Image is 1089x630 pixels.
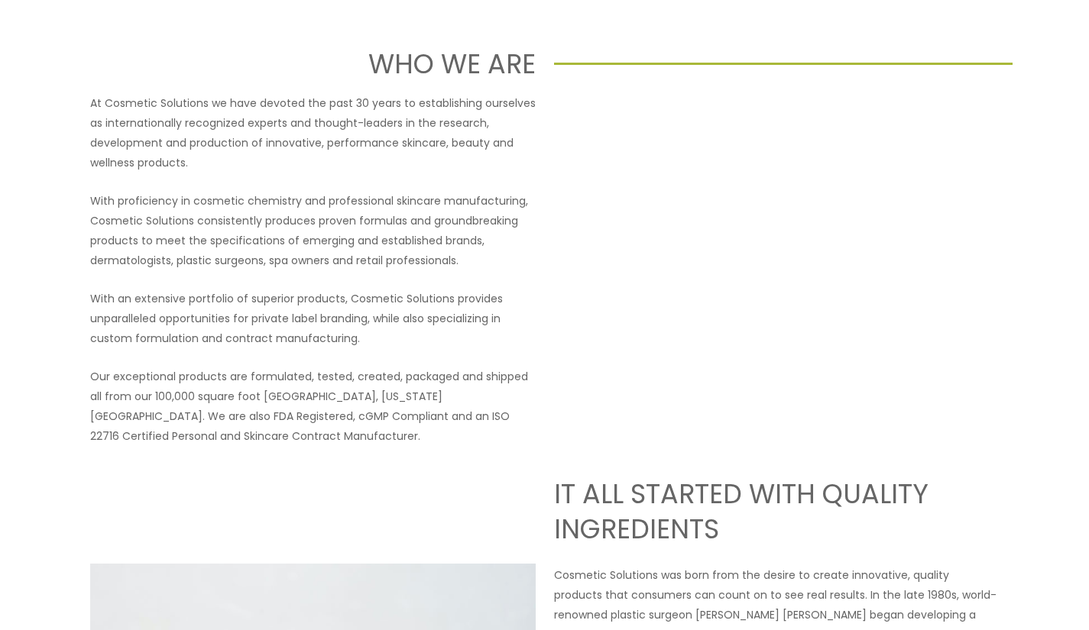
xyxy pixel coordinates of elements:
[554,93,1000,344] iframe: Get to know Cosmetic Solutions Private Label Skin Care
[90,191,536,270] p: With proficiency in cosmetic chemistry and professional skincare manufacturing, Cosmetic Solution...
[90,289,536,348] p: With an extensive portfolio of superior products, Cosmetic Solutions provides unparalleled opport...
[90,367,536,446] p: Our exceptional products are formulated, tested, created, packaged and shipped all from our 100,0...
[90,93,536,173] p: At Cosmetic Solutions we have devoted the past 30 years to establishing ourselves as internationa...
[554,477,1000,546] h2: IT ALL STARTED WITH QUALITY INGREDIENTS
[76,45,536,82] h1: WHO WE ARE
